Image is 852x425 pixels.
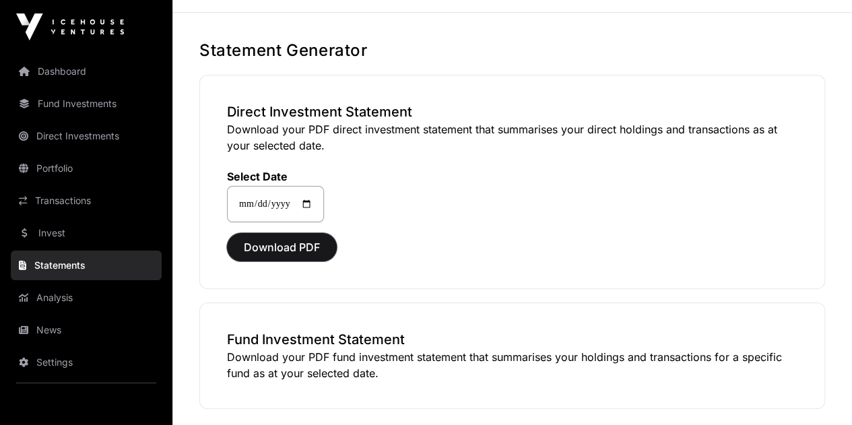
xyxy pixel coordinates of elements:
a: Invest [11,218,162,248]
img: Icehouse Ventures Logo [16,13,124,40]
iframe: Chat Widget [785,360,852,425]
a: Download PDF [227,247,337,260]
a: Transactions [11,186,162,216]
a: Fund Investments [11,89,162,119]
a: Settings [11,348,162,377]
h1: Statement Generator [199,40,825,61]
h3: Direct Investment Statement [227,102,797,121]
span: Download PDF [244,239,320,255]
a: Direct Investments [11,121,162,151]
a: Analysis [11,283,162,313]
label: Select Date [227,170,324,183]
p: Download your PDF fund investment statement that summarises your holdings and transactions for a ... [227,349,797,381]
a: Dashboard [11,57,162,86]
a: Portfolio [11,154,162,183]
button: Download PDF [227,233,337,261]
a: News [11,315,162,345]
a: Statements [11,251,162,280]
h3: Fund Investment Statement [227,330,797,349]
p: Download your PDF direct investment statement that summarises your direct holdings and transactio... [227,121,797,154]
